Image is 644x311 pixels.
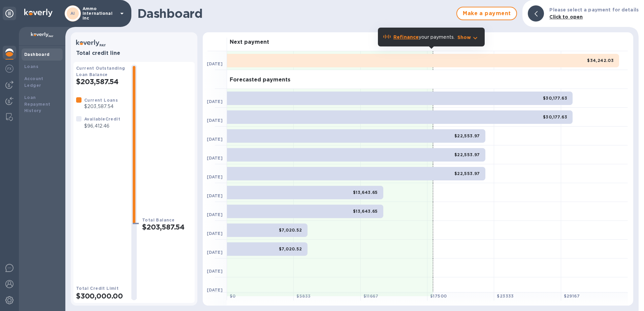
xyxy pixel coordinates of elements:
[587,58,614,63] b: $34,242.03
[207,287,223,292] b: [DATE]
[207,174,223,179] b: [DATE]
[24,95,51,113] b: Loan Repayment History
[497,293,514,299] b: $ 23333
[456,7,517,20] button: Make a payment
[543,96,567,101] b: $30,177.63
[24,64,38,69] b: Loans
[457,34,471,41] p: Show
[207,193,223,198] b: [DATE]
[207,231,223,236] b: [DATE]
[230,39,269,45] h3: Next payment
[549,7,639,12] b: Please select a payment for details
[230,77,290,83] h3: Forecasted payments
[207,99,223,104] b: [DATE]
[457,34,479,41] button: Show
[3,7,16,20] div: Unpin categories
[137,6,453,21] h1: Dashboard
[353,190,378,195] b: $13,643.65
[279,228,302,233] b: $7,020.52
[142,223,192,231] h2: $203,587.54
[83,6,116,21] p: Ammo international inc
[207,250,223,255] b: [DATE]
[70,11,75,16] b: AI
[84,103,118,110] p: $203,587.54
[549,14,583,20] b: Click to open
[84,98,118,103] b: Current Loans
[564,293,580,299] b: $ 29167
[76,286,119,291] b: Total Credit Limit
[76,66,125,77] b: Current Outstanding Loan Balance
[207,269,223,274] b: [DATE]
[84,123,120,130] p: $96,412.46
[279,246,302,251] b: $7,020.52
[84,116,120,122] b: Available Credit
[76,292,126,300] h2: $300,000.00
[207,118,223,123] b: [DATE]
[454,171,480,176] b: $22,553.97
[353,209,378,214] b: $13,643.65
[5,65,13,73] img: Foreign exchange
[462,9,511,18] span: Make a payment
[142,217,174,222] b: Total Balance
[393,34,455,41] p: your payments.
[543,114,567,119] b: $30,177.63
[24,52,50,57] b: Dashboard
[76,50,192,57] h3: Total credit line
[454,152,480,157] b: $22,553.97
[207,155,223,161] b: [DATE]
[393,34,419,40] b: Refinance
[207,137,223,142] b: [DATE]
[207,61,223,66] b: [DATE]
[24,9,53,17] img: Logo
[207,212,223,217] b: [DATE]
[76,77,126,86] h2: $203,587.54
[454,133,480,138] b: $22,553.97
[24,76,43,88] b: Account Ledger
[430,293,447,299] b: $ 17500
